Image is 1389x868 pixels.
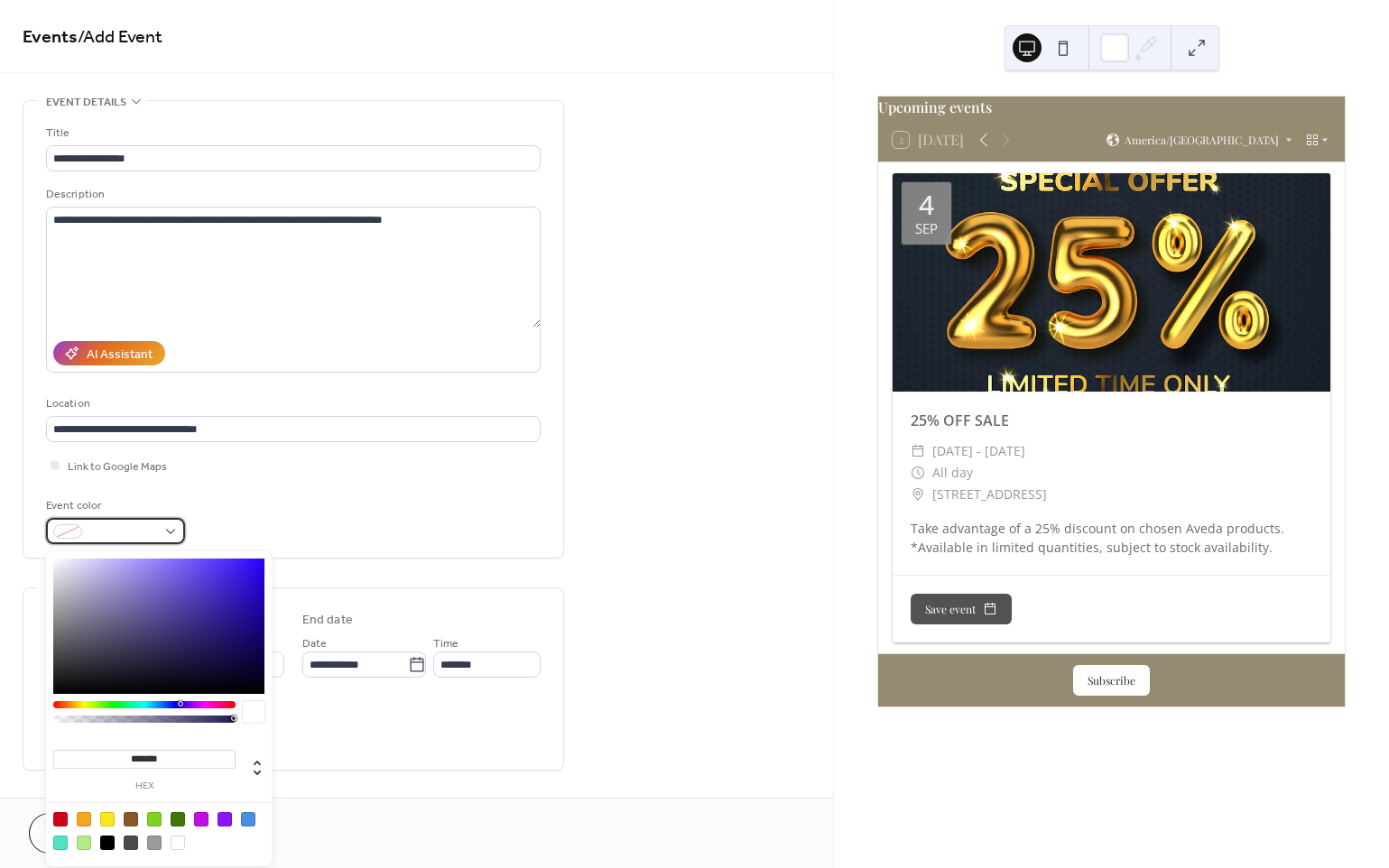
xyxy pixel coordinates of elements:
div: #B8E986 [77,836,91,850]
div: #F5A623 [77,812,91,826]
div: ​ [911,462,925,484]
div: ​ [911,440,925,462]
span: America/[GEOGRAPHIC_DATA] [1125,134,1279,145]
div: #417505 [171,812,185,826]
div: #F8E71C [100,812,115,826]
div: Event color [46,496,181,515]
div: Title [46,124,537,143]
span: / Add Event [78,20,162,55]
button: Save event [911,594,1012,624]
div: #4A4A4A [124,836,138,850]
span: Event details [46,93,126,112]
a: Events [23,20,78,55]
button: Cancel [29,813,140,854]
div: #9013FE [218,812,232,826]
span: All day [932,462,973,484]
div: 4 [919,191,934,218]
div: Description [46,185,537,204]
div: End date [302,611,353,630]
span: Time [433,634,458,653]
div: Location [46,394,537,413]
span: Link to Google Maps [68,457,167,476]
div: #50E3C2 [53,836,68,850]
div: AI Assistant [87,346,153,365]
div: Upcoming events [878,97,1345,118]
div: #8B572A [124,812,138,826]
div: #4A90E2 [241,812,255,826]
div: #7ED321 [147,812,162,826]
div: Take advantage of a 25% discount on chosen Aveda products. *Available in limited quantities, subj... [893,519,1330,557]
div: #000000 [100,836,115,850]
div: Sep [915,222,938,235]
button: Subscribe [1073,665,1150,696]
span: Date [302,634,327,653]
button: AI Assistant [53,341,165,365]
span: [STREET_ADDRESS] [932,484,1047,505]
div: 25% OFF SALE [893,410,1330,431]
div: #FFFFFF [171,836,185,850]
label: hex [53,781,236,791]
div: #9B9B9B [147,836,162,850]
span: [DATE] - [DATE] [932,440,1025,462]
div: #D0021B [53,812,68,826]
div: #BD10E0 [194,812,208,826]
div: ​ [911,484,925,505]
